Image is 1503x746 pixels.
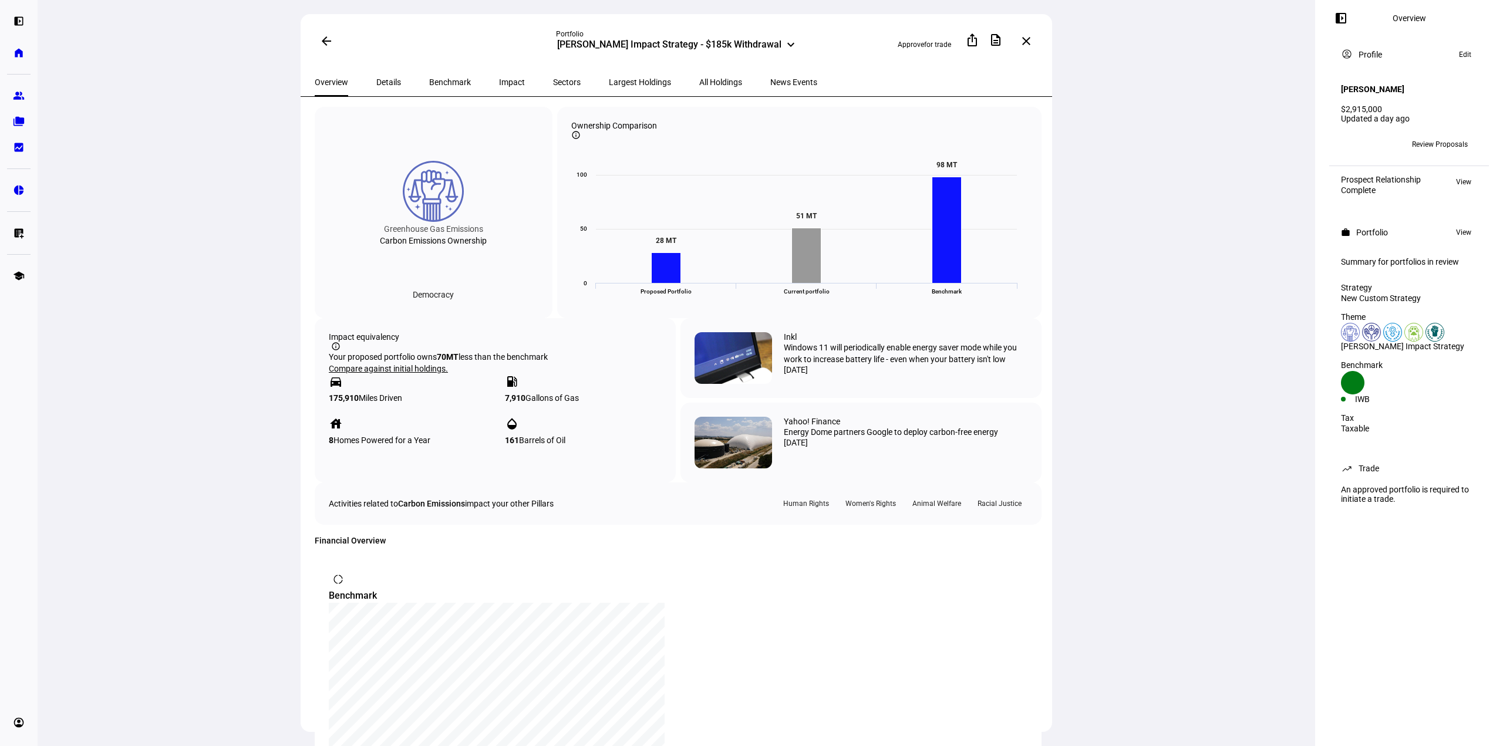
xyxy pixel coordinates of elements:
div: Benchmark [1341,360,1477,370]
img: humanRights.colored.svg [1362,323,1381,342]
div: Racial Justice [972,497,1027,511]
div: Democracy [403,285,463,304]
mat-icon: work [1341,228,1350,237]
button: View [1450,175,1477,189]
img: democracy.colored.svg [1341,323,1360,342]
strong: 161 [505,436,519,445]
div: [PERSON_NAME] Impact Strategy [1341,342,1477,351]
eth-mat-symbol: pie_chart [13,184,25,196]
div: Theme [1341,312,1477,322]
span: Review Proposals [1412,135,1468,154]
div: Portfolio [1356,228,1388,237]
text: Proposed Portfolio [641,288,692,295]
div: Inkl [784,332,797,342]
div: Human Rights [777,497,835,511]
span: MT [446,352,459,362]
eth-mat-symbol: folder_copy [13,116,25,127]
span: Details [376,78,401,86]
span: CG [1363,140,1373,148]
div: Benchmark [329,589,1027,603]
mat-icon: description [989,33,1003,47]
span: DK [1346,140,1355,148]
button: Approvefor trade [888,35,961,54]
div: Carbon Emissions Ownership [380,236,487,245]
span: Benchmark [429,78,471,86]
div: Windows 11 will periodically enable energy saver mode while you work to increase battery life - e... [784,342,1027,365]
mat-icon: arrow_back [319,34,333,48]
mat-icon: ios_share [965,33,979,47]
span: View [1456,175,1471,189]
button: View [1450,225,1477,239]
span: Homes Powered for a Year [333,436,430,445]
span: Sectors [553,78,581,86]
div: [PERSON_NAME] Impact Strategy - $185k Withdrawal [557,39,781,53]
button: Edit [1453,48,1477,62]
mat-icon: local_gas_station [505,374,519,389]
mat-icon: info_outline [571,130,581,140]
text: 28 MT [656,237,677,245]
span: Compare against initial holdings. [329,364,448,373]
span: Impact [499,78,525,86]
text: Benchmark [932,288,962,295]
div: Yahoo! Finance [784,417,840,426]
strong: 70 [437,352,459,362]
strong: 175,910 [329,393,359,403]
span: All Holdings [699,78,742,86]
a: group [7,84,31,107]
div: Ownership Comparison [571,121,1027,130]
eth-mat-symbol: list_alt_add [13,227,25,239]
div: Tax [1341,413,1477,423]
text: 51 MT [796,212,817,220]
div: An approved portfolio is required to initiate a trade. [1334,480,1484,508]
eth-mat-symbol: school [13,270,25,282]
div: Animal Welfare [906,497,967,511]
div: Trade [1359,464,1379,473]
mat-icon: trending_up [1341,463,1353,474]
div: Energy Dome partners Google to deploy carbon-free energy [784,426,1027,438]
eth-mat-symbol: group [13,90,25,102]
span: Miles Driven [359,393,402,403]
div: Portfolio [556,29,797,39]
eth-mat-symbol: account_circle [13,717,25,728]
text: Current portfolio [783,288,829,295]
eth-panel-overview-card-header: Trade [1341,461,1477,475]
img: democracy.colored.svg [403,161,464,222]
div: Summary for portfolios in review [1341,257,1477,266]
div: Profile [1359,50,1382,59]
span: Approve [898,40,924,49]
div: Taxable [1341,424,1477,433]
mat-icon: directions_car [329,374,343,389]
span: Overview [315,78,348,86]
mat-icon: info_outline [331,342,341,351]
eth-mat-symbol: left_panel_open [13,15,25,27]
span: Barrels of Oil [519,436,565,445]
text: 50 [580,225,587,232]
span: less than the benchmark [459,352,548,362]
img: 78d548e888d6b1dc4305a9e638a6fc7d [695,417,772,468]
div: Greenhouse Gas Emissions [384,222,483,236]
text: 98 MT [936,161,958,169]
button: Review Proposals [1403,135,1477,154]
h4: Financial Overview [315,536,1042,545]
div: New Custom Strategy [1341,293,1477,303]
strong: 8 [329,436,333,445]
a: home [7,41,31,65]
mat-icon: keyboard_arrow_down [784,38,798,52]
span: View [1456,225,1471,239]
div: Women's Rights [840,497,902,511]
img: 79dyCpaPEGrfb5QG5VbaoW-1280-80.jpg [695,332,772,384]
a: folder_copy [7,110,31,133]
img: animalWelfare.colored.svg [1404,323,1423,342]
div: $2,915,000 [1341,104,1477,114]
mat-icon: left_panel_open [1334,11,1348,25]
div: Impact equivalency [329,332,662,342]
div: IWB [1355,394,1409,404]
strong: 7,910 [505,393,525,403]
div: Prospect Relationship [1341,175,1421,184]
mat-icon: account_circle [1341,48,1353,60]
span: Largest Holdings [609,78,671,86]
div: Strategy [1341,283,1477,292]
text: 100 [577,171,587,178]
mat-icon: house [329,417,343,431]
mat-icon: donut_large [332,573,344,585]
